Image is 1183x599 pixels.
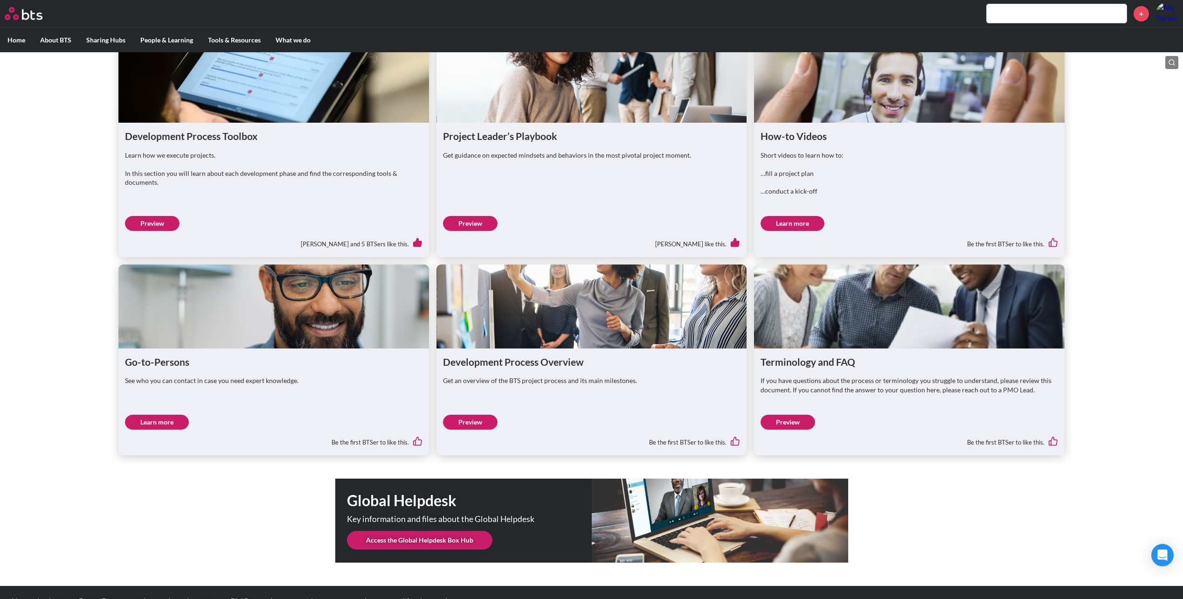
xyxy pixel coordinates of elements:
div: [PERSON_NAME] like this. [443,231,740,251]
p: …fill a project plan [761,169,1058,178]
p: In this section you will learn about each development phase and find the corresponding tools & do... [125,169,422,187]
h1: Development Process Overview [443,355,740,369]
img: BTS Logo [5,7,42,20]
a: + [1134,6,1149,21]
label: Sharing Hubs [79,28,133,52]
label: Tools & Resources [201,28,268,52]
a: Preview [761,415,815,430]
a: Preview [443,216,498,231]
h1: Terminology and FAQ [761,355,1058,369]
label: People & Learning [133,28,201,52]
a: Learn more [125,415,189,430]
div: Be the first BTSer to like this. [761,430,1058,449]
div: Be the first BTSer to like this. [125,430,422,449]
h1: Go-to-Persons [125,355,422,369]
a: Profile [1156,2,1178,25]
p: …conduct a kick-off [761,187,1058,196]
p: Key information and files about the Global Helpdesk [347,515,543,523]
a: Preview [443,415,498,430]
h1: How-to Videos [761,129,1058,143]
p: Get an overview of the BTS project process and its main milestones. [443,376,740,385]
div: Be the first BTSer to like this. [761,231,1058,251]
div: Open Intercom Messenger [1151,544,1174,566]
div: Be the first BTSer to like this. [443,430,740,449]
p: Get guidance on expected mindsets and behaviors in the most pivotal project moment. [443,151,740,160]
p: Short videos to learn how to: [761,151,1058,160]
h1: Global Helpdesk [347,490,592,511]
img: My Persson [1156,2,1178,25]
p: See who you can contact in case you need expert knowledge. [125,376,422,385]
label: About BTS [33,28,79,52]
a: Preview [125,216,180,231]
a: Access the Global Helpdesk Box Hub [347,531,492,550]
a: Learn more [761,216,824,231]
h1: Project Leader’s Playbook [443,129,740,143]
a: Go home [5,7,60,20]
h1: Development Process Toolbox [125,129,422,143]
div: [PERSON_NAME] and 5 BTSers like this. [125,231,422,251]
p: Learn how we execute projects. [125,151,422,160]
p: If you have questions about the process or terminology you struggle to understand, please review ... [761,376,1058,394]
label: What we do [268,28,318,52]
